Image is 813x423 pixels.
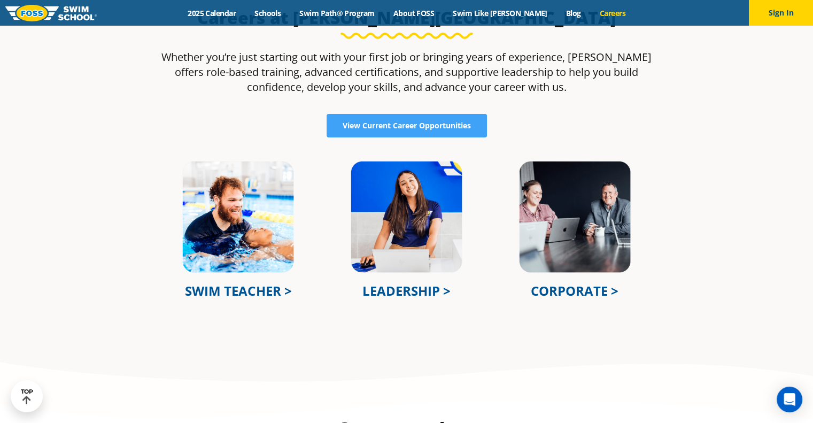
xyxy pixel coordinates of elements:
[290,8,384,18] a: Swim Path® Program
[185,282,291,299] a: SWIM TEACHER >
[5,5,97,21] img: FOSS Swim School Logo
[154,50,659,95] p: Whether you’re just starting out with your first job or bringing years of experience, [PERSON_NAM...
[556,8,590,18] a: Blog
[327,114,487,137] a: View Current Career Opportunities
[245,8,290,18] a: Schools
[531,282,618,299] a: CORPORATE >
[179,8,245,18] a: 2025 Calendar
[21,388,33,405] div: TOP
[154,7,659,28] h3: Careers at [PERSON_NAME][GEOGRAPHIC_DATA]
[777,387,802,412] div: Open Intercom Messenger
[590,8,634,18] a: Careers
[444,8,557,18] a: Swim Like [PERSON_NAME]
[362,282,451,299] a: LEADERSHIP >
[343,122,471,129] span: View Current Career Opportunities
[384,8,444,18] a: About FOSS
